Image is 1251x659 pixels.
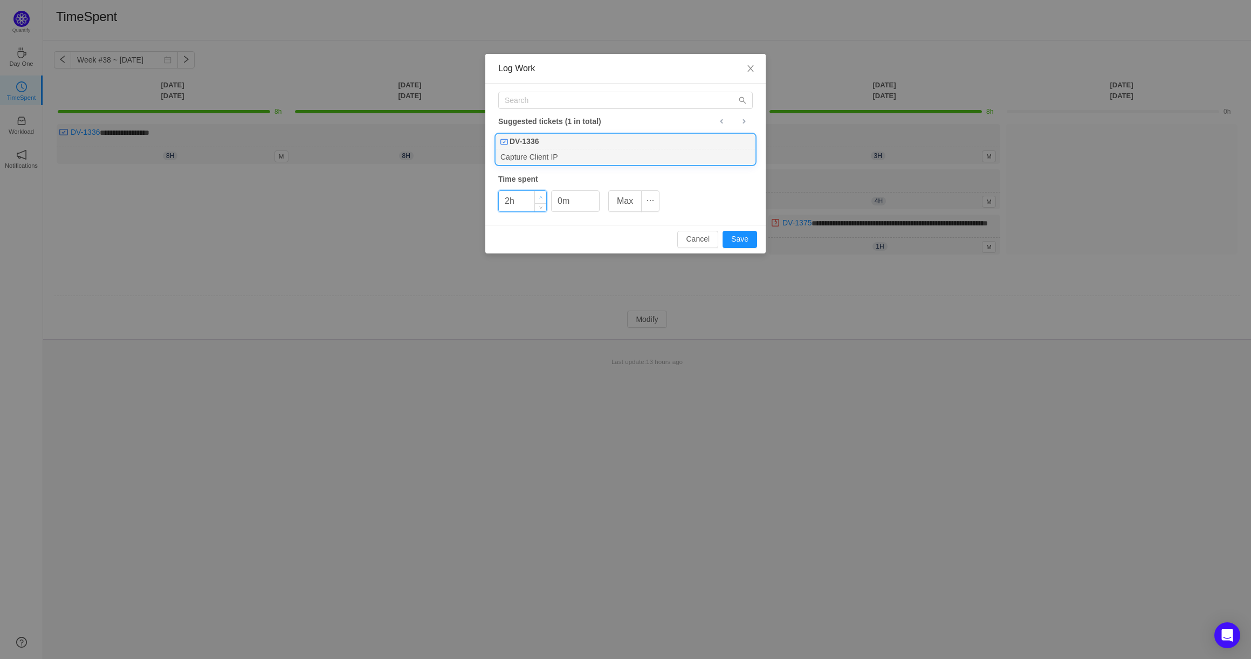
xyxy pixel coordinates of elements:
[535,191,546,203] span: Increase Value
[498,92,753,109] input: Search
[535,203,546,211] span: Decrease Value
[608,190,642,212] button: Max
[500,138,508,146] img: Task
[677,231,718,248] button: Cancel
[510,136,539,147] b: DV-1336
[1214,622,1240,648] div: Open Intercom Messenger
[746,64,755,73] i: icon: close
[498,174,753,185] div: Time spent
[498,114,753,128] div: Suggested tickets (1 in total)
[496,149,755,164] div: Capture Client IP
[539,205,543,209] i: icon: down
[641,190,659,212] button: icon: ellipsis
[723,231,757,248] button: Save
[739,97,746,104] i: icon: search
[539,196,543,200] i: icon: up
[736,54,766,84] button: Close
[498,63,753,74] div: Log Work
